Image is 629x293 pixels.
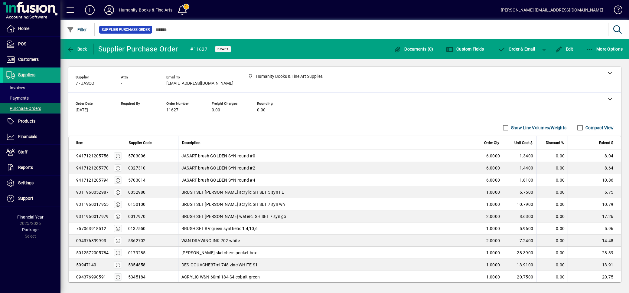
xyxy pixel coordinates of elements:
[394,47,433,51] span: Documents (0)
[99,5,119,15] button: Profile
[503,198,536,210] td: 10.7900
[18,41,26,46] span: POS
[181,226,258,232] span: BRUSH SET RV green synthetic 1,4,10,6
[536,198,568,210] td: 0.00
[3,37,60,52] a: POS
[498,47,535,51] span: Order & Email
[65,24,89,35] button: Filter
[18,150,28,154] span: Staff
[121,108,122,113] span: -
[568,162,621,174] td: 8.64
[181,165,255,171] span: JASART brush GOLDEN SYN round #2
[125,174,178,186] td: 5703014
[6,106,41,111] span: Purchase Orders
[125,150,178,162] td: 5703006
[60,44,94,54] app-page-header-button: Back
[18,180,34,185] span: Settings
[479,174,503,186] td: 6.0000
[568,210,621,222] td: 17.26
[479,259,503,271] td: 1.0000
[125,271,178,283] td: 5345184
[536,222,568,235] td: 0.00
[584,125,614,131] label: Compact View
[479,235,503,247] td: 2.0000
[119,5,173,15] div: Humanity Books & Fine Arts
[18,57,39,62] span: Customers
[536,174,568,186] td: 0.00
[121,81,122,86] span: -
[181,262,258,268] span: DES.GOUACHE37ml 748 zinc WHITE S1
[510,125,566,131] label: Show Line Volumes/Weights
[125,222,178,235] td: 0137550
[18,196,33,201] span: Support
[76,108,88,113] span: [DATE]
[479,198,503,210] td: 1.0000
[217,47,229,51] span: Draft
[554,44,575,54] button: Edit
[501,5,603,15] div: [PERSON_NAME] [EMAIL_ADDRESS][DOMAIN_NAME]
[536,271,568,283] td: 0.00
[393,44,435,54] button: Documents (0)
[125,198,178,210] td: 0150100
[568,186,621,198] td: 6.75
[599,140,613,146] span: Extend $
[125,247,178,259] td: 0179285
[76,238,106,244] div: 094376899993
[17,215,44,219] span: Financial Year
[76,262,96,268] div: 50947140
[536,186,568,198] td: 0.00
[18,165,33,170] span: Reports
[76,177,109,183] div: 9417121205794
[568,150,621,162] td: 8.04
[181,189,284,195] span: BRUSH SET [PERSON_NAME] acrylic SH SET 5 syn FL
[503,186,536,198] td: 6.7500
[568,222,621,235] td: 5.96
[181,250,257,256] span: [PERSON_NAME] sketchers pocket box
[536,210,568,222] td: 0.00
[76,250,109,256] div: 5012572005784
[568,259,621,271] td: 13.91
[76,226,106,232] div: 757063918512
[479,247,503,259] td: 1.0000
[585,44,624,54] button: More Options
[445,44,486,54] button: Custom Fields
[76,213,109,219] div: 9311960017979
[3,114,60,129] a: Products
[18,72,35,77] span: Suppliers
[568,174,621,186] td: 10.86
[181,177,255,183] span: JASART brush GOLDEN SYN round #4
[503,222,536,235] td: 5.9600
[484,140,499,146] span: Order Qty
[125,235,178,247] td: 5362702
[18,26,29,31] span: Home
[3,83,60,93] a: Invoices
[503,235,536,247] td: 7.2400
[129,140,152,146] span: Supplier Code
[3,129,60,144] a: Financials
[3,145,60,160] a: Staff
[446,47,484,51] span: Custom Fields
[503,162,536,174] td: 1.4400
[76,201,109,207] div: 9311960017955
[3,93,60,103] a: Payments
[125,259,178,271] td: 5354858
[546,140,564,146] span: Discount %
[6,85,25,90] span: Invoices
[495,44,538,54] button: Order & Email
[536,235,568,247] td: 0.00
[182,140,200,146] span: Description
[3,191,60,206] a: Support
[479,222,503,235] td: 1.0000
[181,274,260,280] span: ACRYLIC W&N 60ml 184 S4 cobalt green
[212,108,220,113] span: 0.00
[555,47,573,51] span: Edit
[80,5,99,15] button: Add
[166,81,233,86] span: [EMAIL_ADDRESS][DOMAIN_NAME]
[102,27,150,33] span: Supplier Purchase Order
[22,227,38,232] span: Package
[76,140,83,146] span: Item
[125,186,178,198] td: 0052980
[3,160,60,175] a: Reports
[18,134,37,139] span: Financials
[568,271,621,283] td: 20.75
